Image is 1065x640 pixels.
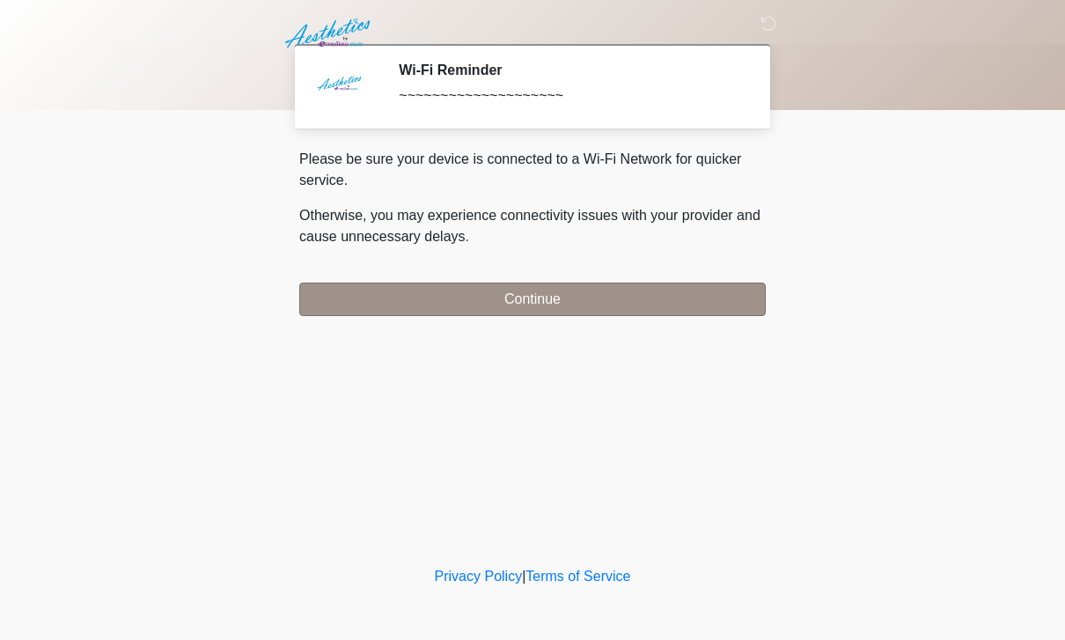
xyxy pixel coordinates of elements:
[525,569,630,584] a: Terms of Service
[466,229,469,244] span: .
[299,205,766,247] p: Otherwise, you may experience connectivity issues with your provider and cause unnecessary delays
[399,62,739,78] h2: Wi-Fi Reminder
[435,569,523,584] a: Privacy Policy
[522,569,525,584] a: |
[312,62,365,114] img: Agent Avatar
[299,149,766,191] p: Please be sure your device is connected to a Wi-Fi Network for quicker service.
[399,85,739,107] div: ~~~~~~~~~~~~~~~~~~~~
[282,13,378,54] img: Aesthetics by Emediate Cure Logo
[299,283,766,316] button: Continue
